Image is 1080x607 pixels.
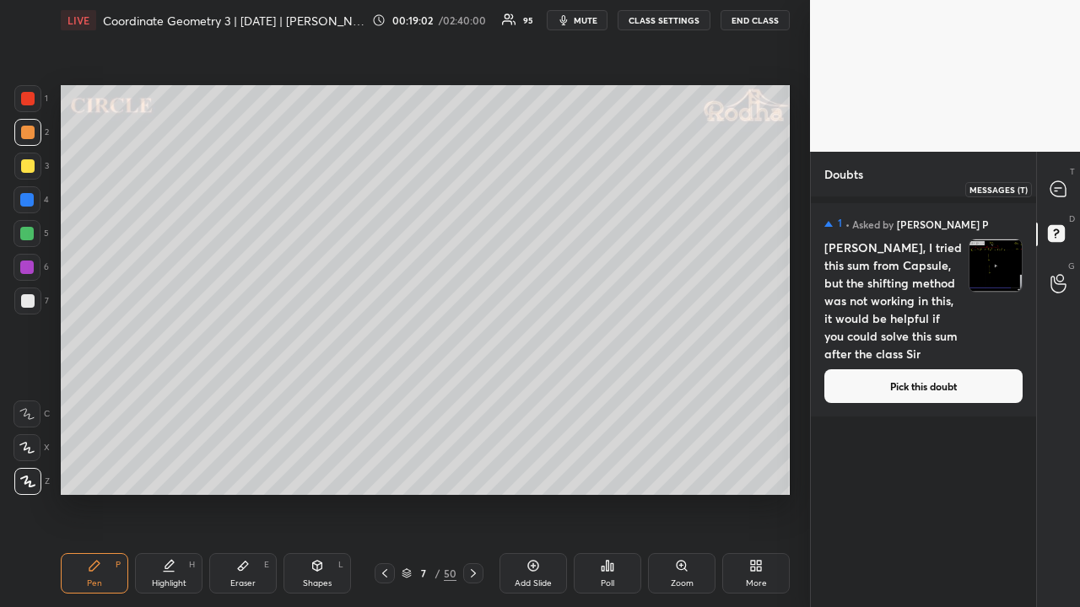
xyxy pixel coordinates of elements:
[547,10,607,30] button: mute
[13,220,49,247] div: 5
[515,579,552,588] div: Add Slide
[746,579,767,588] div: More
[671,579,694,588] div: Zoom
[444,566,456,581] div: 50
[1070,165,1075,178] p: T
[1068,260,1075,272] p: G
[230,579,256,588] div: Eraser
[811,196,1036,607] div: grid
[897,217,989,232] h5: [PERSON_NAME] P
[264,561,269,569] div: E
[13,400,50,427] div: C
[87,579,102,588] div: Pen
[1069,212,1075,225] p: D
[601,579,614,588] div: Poll
[618,10,710,30] button: CLASS SETTINGS
[523,16,533,24] div: 95
[14,287,49,314] div: 7
[338,561,343,569] div: L
[14,85,48,112] div: 1
[152,579,186,588] div: Highlight
[965,182,1032,197] div: Messages (T)
[116,561,121,569] div: P
[845,217,894,232] h5: • Asked by
[969,239,1022,292] img: 1759664540624H9L.PNG
[14,119,49,146] div: 2
[574,14,597,26] span: mute
[838,217,842,230] h5: 1
[14,468,50,495] div: Z
[811,152,877,196] p: Doubts
[13,254,49,281] div: 6
[721,10,790,30] button: END CLASS
[303,579,332,588] div: Shapes
[189,561,195,569] div: H
[61,10,96,30] div: LIVE
[13,186,49,213] div: 4
[824,239,962,363] h4: [PERSON_NAME], I tried this sum from Capsule, but the shifting method was not working in this, it...
[14,153,49,180] div: 3
[435,568,440,578] div: /
[415,568,432,578] div: 7
[13,434,50,461] div: X
[824,369,1023,403] button: Pick this doubt
[103,13,365,29] h4: Coordinate Geometry 3 | [DATE] | [PERSON_NAME] Sir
